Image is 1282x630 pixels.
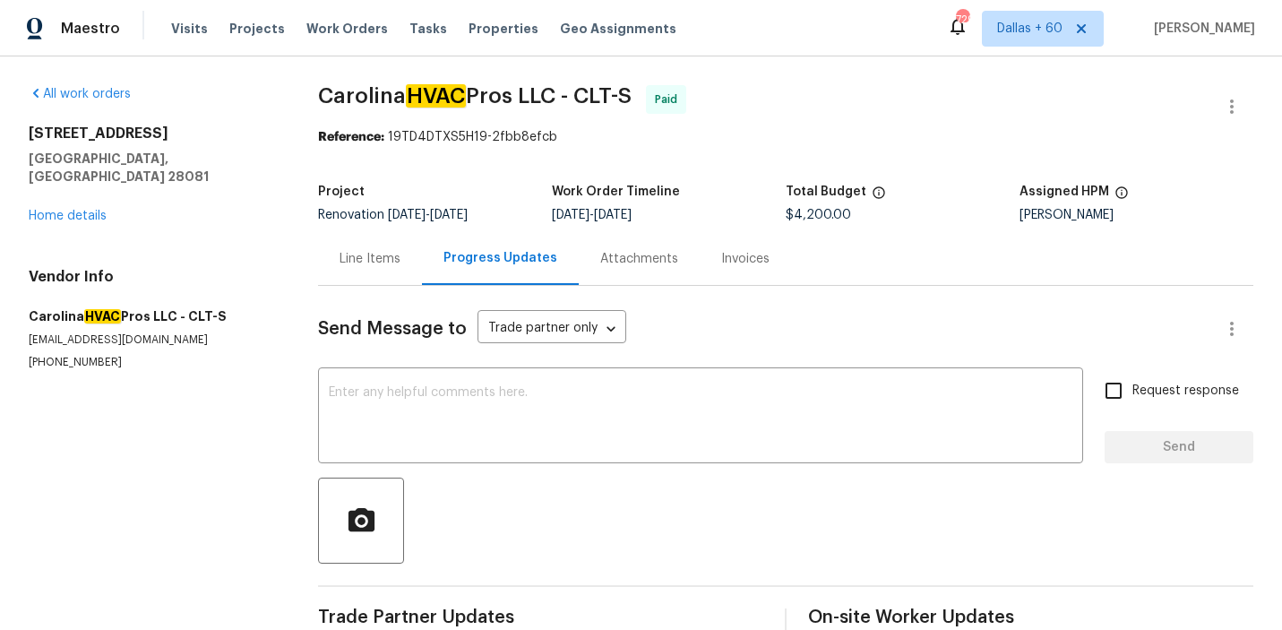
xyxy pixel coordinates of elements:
[229,20,285,38] span: Projects
[560,20,676,38] span: Geo Assignments
[29,307,275,325] h5: Carolina Pros LLC - CLT-S
[318,85,632,107] span: Carolina Pros LLC - CLT-S
[1020,209,1253,221] div: [PERSON_NAME]
[318,186,365,198] h5: Project
[1114,186,1129,209] span: The hpm assigned to this work order.
[552,186,680,198] h5: Work Order Timeline
[721,250,770,268] div: Invoices
[443,249,557,267] div: Progress Updates
[29,210,107,222] a: Home details
[318,209,468,221] span: Renovation
[478,315,626,344] div: Trade partner only
[61,20,120,38] span: Maestro
[1020,186,1109,198] h5: Assigned HPM
[29,150,275,186] h5: [GEOGRAPHIC_DATA], [GEOGRAPHIC_DATA] 28081
[388,209,468,221] span: -
[594,209,632,221] span: [DATE]
[469,20,538,38] span: Properties
[552,209,589,221] span: [DATE]
[29,332,275,348] p: [EMAIL_ADDRESS][DOMAIN_NAME]
[171,20,208,38] span: Visits
[406,84,466,108] em: HVAC
[600,250,678,268] div: Attachments
[872,186,886,209] span: The total cost of line items that have been proposed by Opendoor. This sum includes line items th...
[29,355,275,370] p: [PHONE_NUMBER]
[84,309,121,324] em: HVAC
[318,608,763,626] span: Trade Partner Updates
[1147,20,1255,38] span: [PERSON_NAME]
[786,209,851,221] span: $4,200.00
[340,250,400,268] div: Line Items
[655,91,684,108] span: Paid
[318,320,467,338] span: Send Message to
[997,20,1063,38] span: Dallas + 60
[29,125,275,142] h2: [STREET_ADDRESS]
[388,209,426,221] span: [DATE]
[29,88,131,100] a: All work orders
[318,131,384,143] b: Reference:
[318,128,1253,146] div: 19TD4DTXS5H19-2fbb8efcb
[956,11,968,29] div: 729
[430,209,468,221] span: [DATE]
[29,268,275,286] h4: Vendor Info
[808,608,1253,626] span: On-site Worker Updates
[786,186,866,198] h5: Total Budget
[409,22,447,35] span: Tasks
[1132,382,1239,401] span: Request response
[306,20,388,38] span: Work Orders
[552,209,632,221] span: -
